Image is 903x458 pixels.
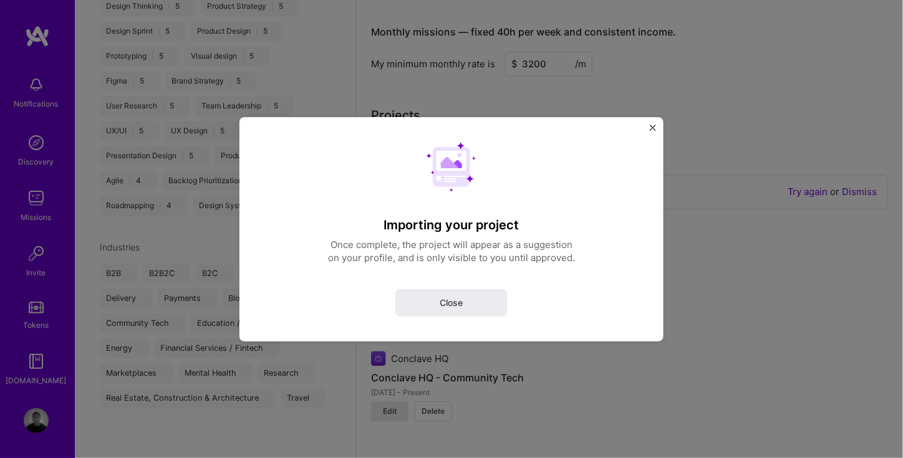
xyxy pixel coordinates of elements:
[395,289,508,316] button: Close
[440,296,463,308] span: Close
[650,124,656,137] button: Close
[327,237,576,264] div: Once complete, the project will appear as a suggestion on your profile, and is only visible to yo...
[384,216,519,232] h1: Importing your project
[427,141,476,191] img: Success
